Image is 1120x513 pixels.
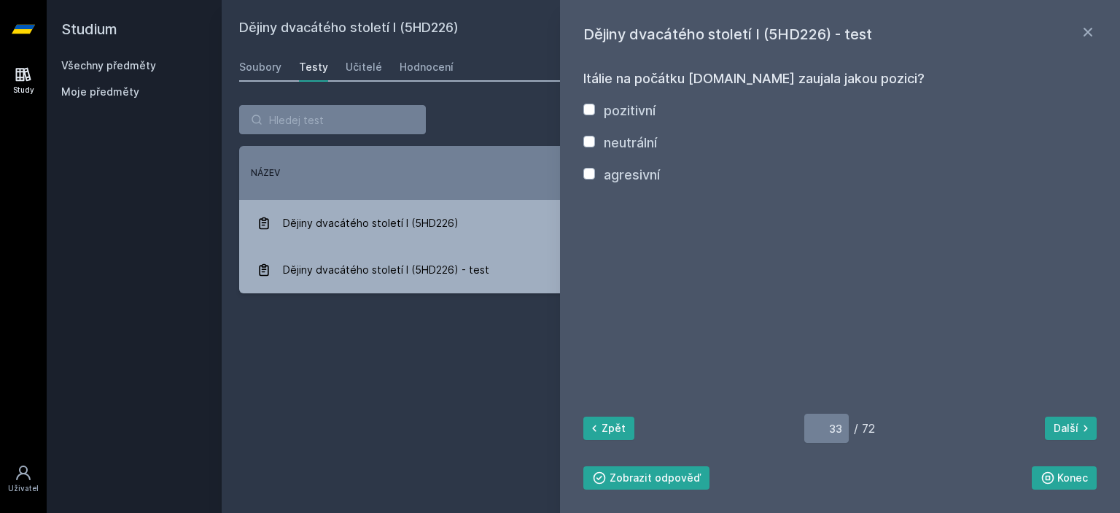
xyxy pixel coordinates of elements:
[604,135,657,150] label: neutrální
[239,247,1102,293] a: Dějiny dvacátého století I (5HD226) - test [DATE] 72
[239,105,426,134] input: Hledej test
[3,457,44,501] a: Uživatel
[299,60,328,74] div: Testy
[239,200,1102,247] a: Dějiny dvacátého století I (5HD226) [DATE] 1
[3,58,44,103] a: Study
[251,166,280,180] button: Název
[283,209,459,238] span: Dějiny dvacátého století I (5HD226)
[239,60,281,74] div: Soubory
[346,60,382,74] div: Učitelé
[583,69,1097,89] h3: Itálie na počátku [DOMAIN_NAME] zaujala jakou pozici?
[61,59,156,72] a: Všechny předměty
[400,53,454,82] a: Hodnocení
[8,483,39,494] div: Uživatel
[239,18,939,41] h2: Dějiny dvacátého století I (5HD226)
[283,255,489,285] span: Dějiny dvacátého století I (5HD226) - test
[239,53,281,82] a: Soubory
[346,53,382,82] a: Učitelé
[299,53,328,82] a: Testy
[604,103,656,118] label: pozitivní
[13,85,34,96] div: Study
[604,167,660,182] label: agresivní
[61,85,139,99] span: Moje předměty
[400,60,454,74] div: Hodnocení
